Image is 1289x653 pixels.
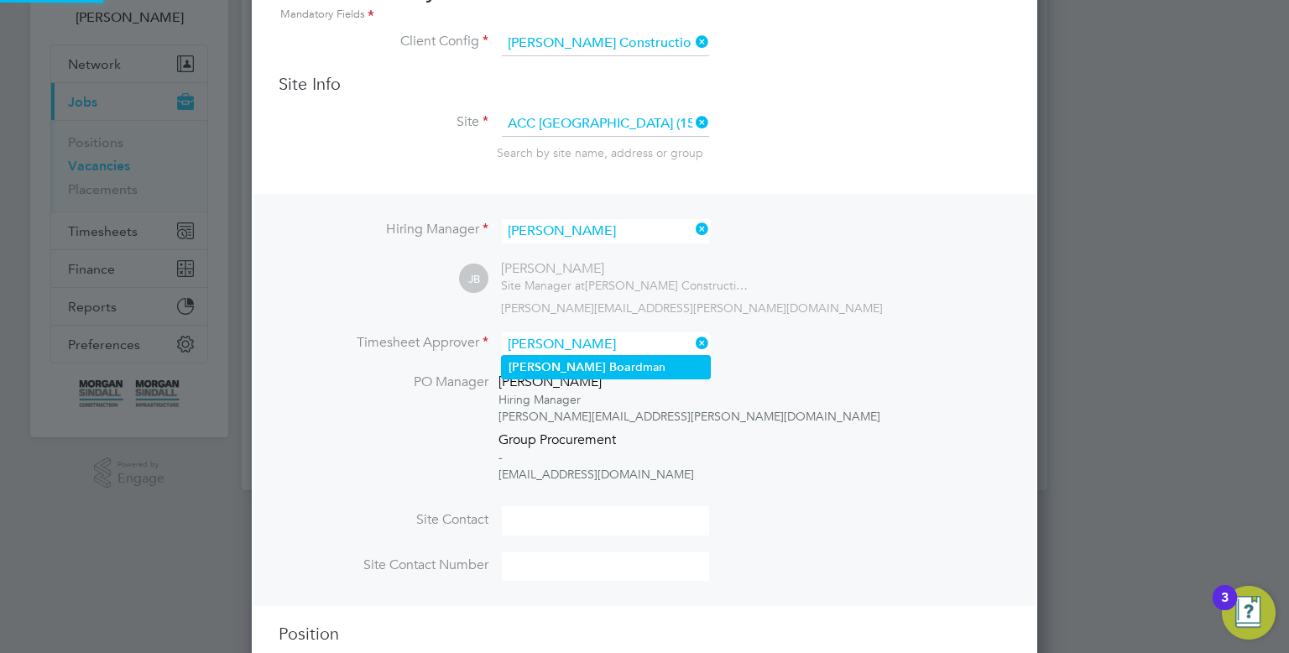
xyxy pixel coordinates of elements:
div: Mandatory Fields [279,6,1010,24]
div: Hiring Manager [498,391,880,408]
b: [PERSON_NAME] [509,360,606,374]
label: Site Contact [279,511,488,529]
div: [PERSON_NAME][EMAIL_ADDRESS][PERSON_NAME][DOMAIN_NAME] [498,408,880,425]
div: [PERSON_NAME] [501,260,753,278]
div: [PERSON_NAME] Construction & Infrastructure Ltd [501,278,753,293]
div: 3 [1221,598,1229,619]
span: [PERSON_NAME][EMAIL_ADDRESS][PERSON_NAME][DOMAIN_NAME] [501,300,883,316]
b: Boa [609,360,631,374]
label: Hiring Manager [279,221,488,238]
input: Search for... [502,332,709,357]
label: Site Contact Number [279,556,488,574]
span: JB [459,264,488,294]
h3: Site Info [279,73,1010,95]
span: Site Manager at [501,278,585,293]
div: [EMAIL_ADDRESS][DOMAIN_NAME] [498,466,880,483]
span: Group Procurement [498,431,616,448]
label: PO Manager [279,374,488,391]
input: Search for... [502,31,709,56]
button: Open Resource Center, 3 new notifications [1222,586,1276,640]
div: - [498,449,880,466]
h3: Position [279,623,1010,645]
label: Timesheet Approver [279,334,488,352]
input: Search for... [502,112,709,137]
li: rdman [502,356,710,379]
label: Client Config [279,33,488,50]
label: Site [279,113,488,131]
input: Search for... [502,219,709,243]
span: Search by site name, address or group [497,145,703,160]
span: [PERSON_NAME] [498,374,602,390]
